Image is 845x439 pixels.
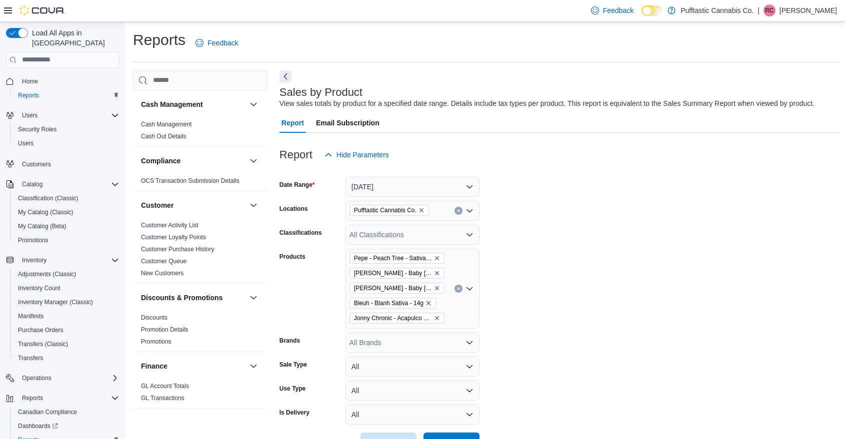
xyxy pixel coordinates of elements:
[28,28,119,48] span: Load All Apps in [GEOGRAPHIC_DATA]
[349,205,429,216] span: Pufftastic Cannabis Co.
[20,5,65,15] img: Cova
[14,338,119,350] span: Transfers (Classic)
[10,122,123,136] button: Security Roles
[18,254,119,266] span: Inventory
[141,382,189,390] span: GL Account Totals
[18,354,43,362] span: Transfers
[434,255,440,261] button: Remove Pepe - Peach Tree - Sativa - 28g from selection in this group
[141,338,171,345] a: Promotions
[10,267,123,281] button: Adjustments (Classic)
[18,372,119,384] span: Operations
[141,361,245,371] button: Finance
[18,270,76,278] span: Adjustments (Classic)
[14,89,119,101] span: Reports
[14,310,119,322] span: Manifests
[434,270,440,276] button: Remove Jeeter - Baby Jeeter Infused Strawberry Sour Diesel Pre-Roll - Sativa - 5x0.5g from select...
[141,293,222,303] h3: Discounts & Promotions
[10,205,123,219] button: My Catalog (Classic)
[10,405,123,419] button: Canadian Compliance
[14,324,119,336] span: Purchase Orders
[18,194,78,202] span: Classification (Classic)
[141,156,180,166] h3: Compliance
[14,220,119,232] span: My Catalog (Beta)
[279,86,362,98] h3: Sales by Product
[14,137,37,149] a: Users
[354,205,416,215] span: Pufftastic Cannabis Co.
[10,295,123,309] button: Inventory Manager (Classic)
[2,74,123,88] button: Home
[18,178,119,190] span: Catalog
[680,4,753,16] p: Pufftastic Cannabis Co.
[465,207,473,215] button: Open list of options
[14,268,80,280] a: Adjustments (Classic)
[349,268,444,279] span: Jeeter - Baby Jeeter Infused Strawberry Sour Diesel Pre-Roll - Sativa - 5x0.5g
[279,385,305,393] label: Use Type
[14,310,47,322] a: Manifests
[349,298,436,309] span: Bleuh - Blanh Sativa - 14g
[191,33,242,53] a: Feedback
[133,30,185,50] h1: Reports
[14,192,82,204] a: Classification (Classic)
[141,418,245,428] button: Inventory
[279,229,322,237] label: Classifications
[279,181,315,189] label: Date Range
[141,338,171,346] span: Promotions
[434,315,440,321] button: Remove Jonny Chronic - Acapulco Gold Pre-Roll - 3x0.5g from selection in this group
[18,326,63,334] span: Purchase Orders
[765,4,773,16] span: RC
[418,207,424,213] button: Remove Pufftastic Cannabis Co. from selection in this group
[22,256,46,264] span: Inventory
[10,233,123,247] button: Promotions
[18,284,60,292] span: Inventory Count
[18,75,42,87] a: Home
[349,283,444,294] span: Jeeter - Baby Jeeter Infused Multi-Pack Pre-Roll - Hybrid - 5x0.5g
[14,234,52,246] a: Promotions
[141,121,191,128] a: Cash Management
[279,409,309,417] label: Is Delivery
[22,180,42,188] span: Catalog
[247,98,259,110] button: Cash Management
[18,208,73,216] span: My Catalog (Classic)
[207,38,238,48] span: Feedback
[18,340,68,348] span: Transfers (Classic)
[247,360,259,372] button: Finance
[279,205,308,213] label: Locations
[141,383,189,390] a: GL Account Totals
[141,177,239,184] a: OCS Transaction Submission Details
[133,380,267,408] div: Finance
[354,283,432,293] span: [PERSON_NAME] - Baby [PERSON_NAME] Infused Multi-Pack Pre-Roll - Hybrid - 5x0.5g
[18,109,41,121] button: Users
[465,285,473,293] button: Open list of options
[14,192,119,204] span: Classification (Classic)
[603,5,633,15] span: Feedback
[141,132,186,140] span: Cash Out Details
[354,313,432,323] span: Jonny Chronic - Acapulco Gold Pre-Roll - 3x0.5g
[18,158,55,170] a: Customers
[18,75,119,87] span: Home
[247,155,259,167] button: Compliance
[2,108,123,122] button: Users
[14,406,119,418] span: Canadian Compliance
[18,392,47,404] button: Reports
[14,296,119,308] span: Inventory Manager (Classic)
[354,268,432,278] span: [PERSON_NAME] - Baby [PERSON_NAME] Infused Strawberry Sour Diesel Pre-Roll - Sativa - 5x0.5g
[141,314,167,322] span: Discounts
[10,323,123,337] button: Purchase Orders
[10,419,123,433] a: Dashboards
[22,111,37,119] span: Users
[320,145,393,165] button: Hide Parameters
[141,200,173,210] h3: Customer
[10,219,123,233] button: My Catalog (Beta)
[2,253,123,267] button: Inventory
[10,281,123,295] button: Inventory Count
[18,408,77,416] span: Canadian Compliance
[141,293,245,303] button: Discounts & Promotions
[10,88,123,102] button: Reports
[14,296,97,308] a: Inventory Manager (Classic)
[141,156,245,166] button: Compliance
[316,113,379,133] span: Email Subscription
[14,137,119,149] span: Users
[14,268,119,280] span: Adjustments (Classic)
[14,89,43,101] a: Reports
